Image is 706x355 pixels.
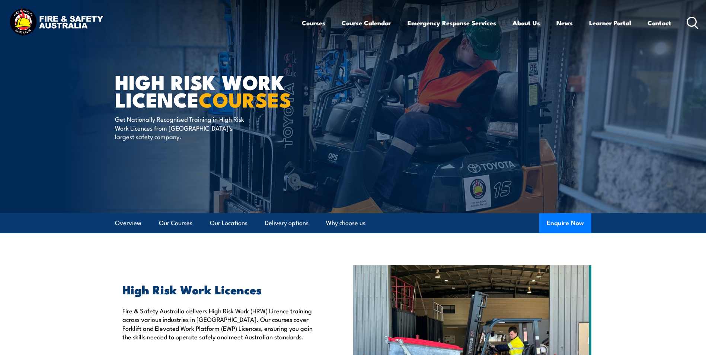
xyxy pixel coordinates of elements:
[115,213,141,233] a: Overview
[122,284,319,294] h2: High Risk Work Licences
[302,13,325,33] a: Courses
[210,213,247,233] a: Our Locations
[326,213,365,233] a: Why choose us
[539,213,591,233] button: Enquire Now
[115,73,299,108] h1: High Risk Work Licence
[589,13,631,33] a: Learner Portal
[265,213,309,233] a: Delivery options
[512,13,540,33] a: About Us
[556,13,573,33] a: News
[648,13,671,33] a: Contact
[159,213,192,233] a: Our Courses
[199,83,291,114] strong: COURSES
[408,13,496,33] a: Emergency Response Services
[342,13,391,33] a: Course Calendar
[115,115,251,141] p: Get Nationally Recognised Training in High Risk Work Licences from [GEOGRAPHIC_DATA]’s largest sa...
[122,306,319,341] p: Fire & Safety Australia delivers High Risk Work (HRW) Licence training across various industries ...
